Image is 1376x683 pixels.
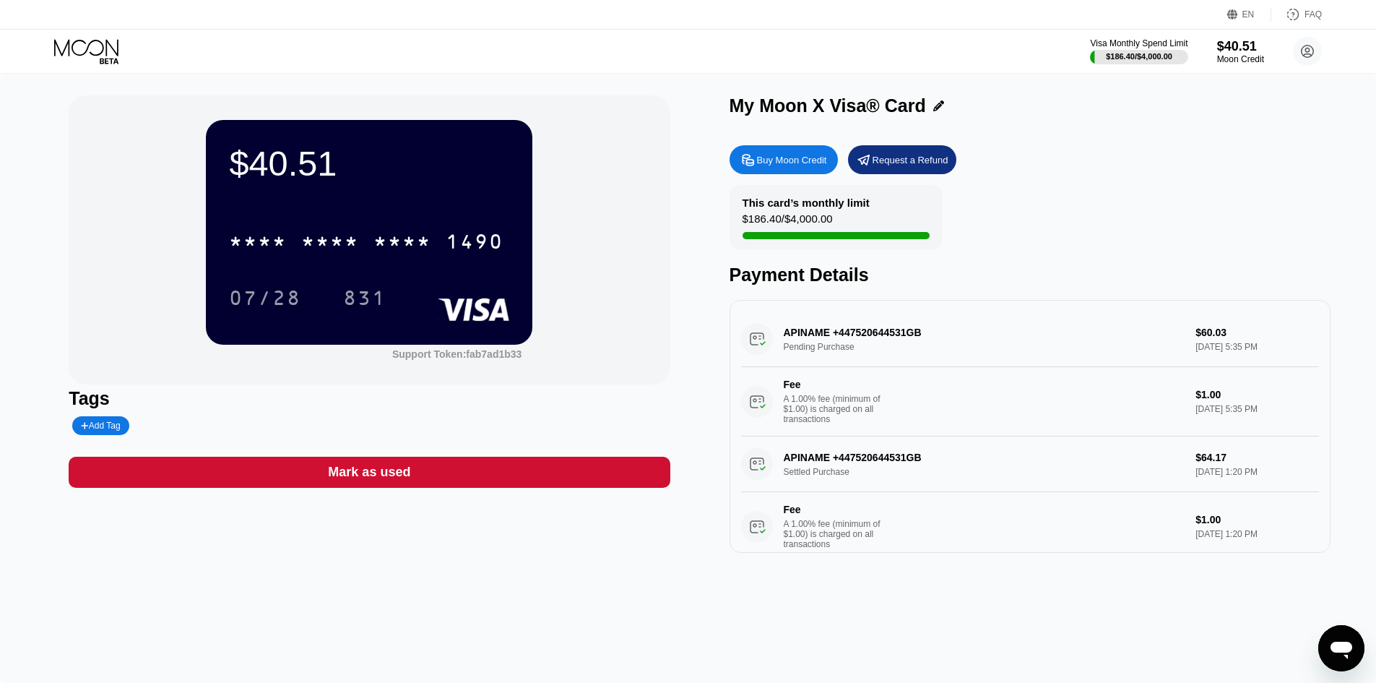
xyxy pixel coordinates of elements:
[332,280,397,316] div: 831
[343,288,386,312] div: 831
[1090,38,1187,48] div: Visa Monthly Spend Limit
[1090,38,1187,64] div: Visa Monthly Spend Limit$186.40/$4,000.00
[1106,52,1172,61] div: $186.40 / $4,000.00
[81,421,120,431] div: Add Tag
[1195,514,1318,525] div: $1.00
[218,280,312,316] div: 07/28
[741,367,1319,437] div: FeeA 1.00% fee (minimum of $1.00) is charged on all transactions$1.00[DATE] 5:35 PM
[730,265,1330,285] div: Payment Details
[784,394,892,424] div: A 1.00% fee (minimum of $1.00) is charged on all transactions
[730,145,838,174] div: Buy Moon Credit
[743,197,870,209] div: This card’s monthly limit
[784,379,885,390] div: Fee
[1227,7,1271,22] div: EN
[1195,529,1318,539] div: [DATE] 1:20 PM
[69,388,670,409] div: Tags
[1195,389,1318,400] div: $1.00
[1217,39,1264,54] div: $40.51
[69,457,670,488] div: Mark as used
[784,504,885,515] div: Fee
[757,154,827,166] div: Buy Moon Credit
[1217,54,1264,64] div: Moon Credit
[730,95,926,116] div: My Moon X Visa® Card
[392,348,522,360] div: Support Token:fab7ad1b33
[229,143,509,184] div: $40.51
[1304,9,1322,20] div: FAQ
[1217,39,1264,64] div: $40.51Moon Credit
[392,348,522,360] div: Support Token: fab7ad1b33
[784,519,892,549] div: A 1.00% fee (minimum of $1.00) is charged on all transactions
[446,232,503,255] div: 1490
[741,492,1319,562] div: FeeA 1.00% fee (minimum of $1.00) is charged on all transactions$1.00[DATE] 1:20 PM
[1271,7,1322,22] div: FAQ
[229,288,301,312] div: 07/28
[743,212,833,232] div: $186.40 / $4,000.00
[72,416,129,435] div: Add Tag
[1195,404,1318,414] div: [DATE] 5:35 PM
[328,464,410,481] div: Mark as used
[1318,625,1364,671] iframe: Button to launch messaging window
[848,145,956,174] div: Request a Refund
[1242,9,1255,20] div: EN
[873,154,948,166] div: Request a Refund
